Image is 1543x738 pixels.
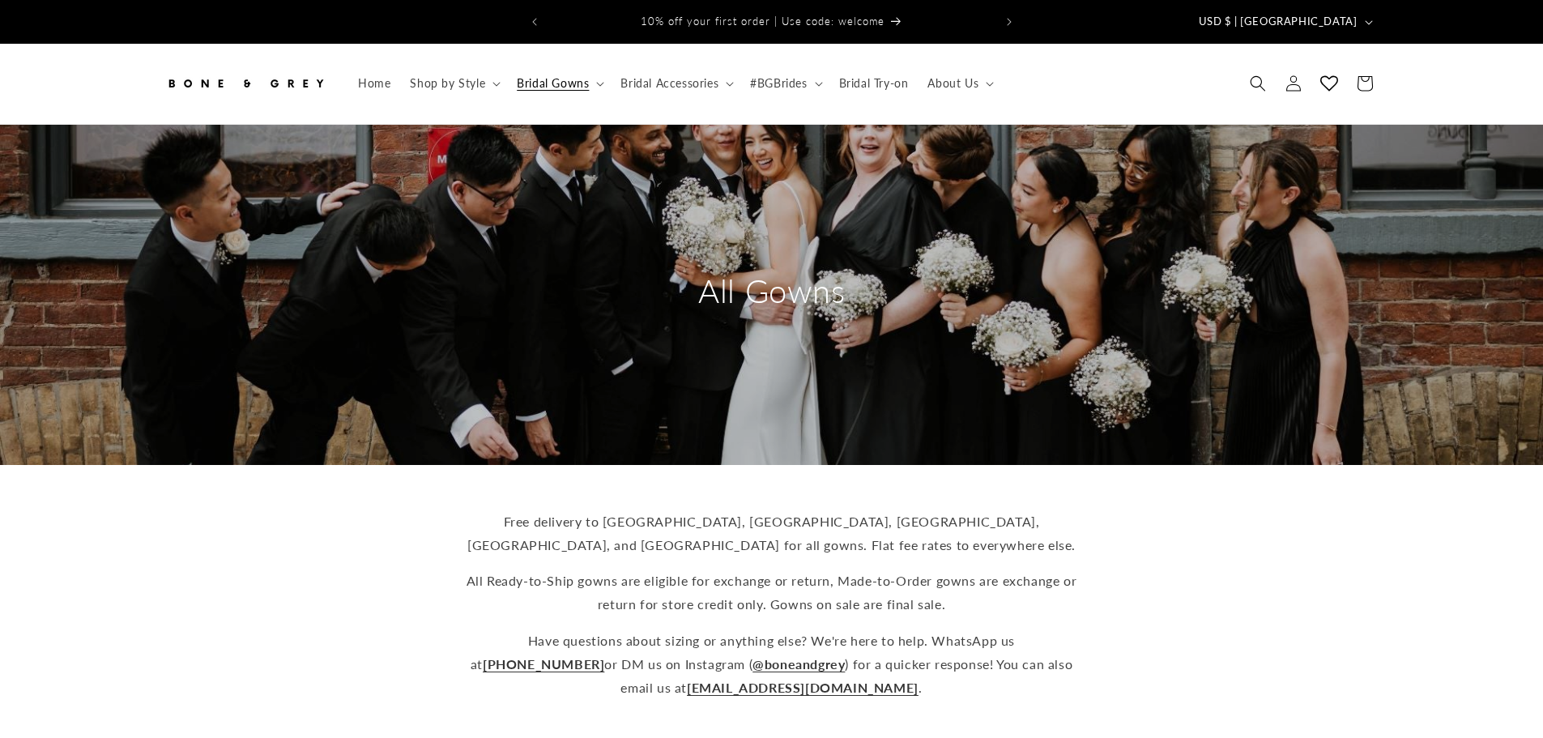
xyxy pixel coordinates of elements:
img: Bone and Grey Bridal [164,66,326,101]
span: USD $ | [GEOGRAPHIC_DATA] [1199,14,1358,30]
summary: Bridal Gowns [507,66,611,100]
summary: Bridal Accessories [611,66,740,100]
span: Bridal Try-on [839,76,909,91]
a: Home [348,66,400,100]
span: Bridal Accessories [620,76,718,91]
button: Previous announcement [517,6,552,37]
a: Bridal Try-on [829,66,919,100]
span: Home [358,76,390,91]
summary: Search [1240,66,1276,101]
span: About Us [927,76,978,91]
span: 10% off your first order | Use code: welcome [641,15,884,28]
summary: About Us [918,66,1000,100]
span: Shop by Style [410,76,485,91]
a: [PHONE_NUMBER] [483,656,604,672]
p: All Ready-to-Ship gowns are eligible for exchange or return, Made-to-Order gowns are exchange or ... [456,569,1088,616]
a: [EMAIL_ADDRESS][DOMAIN_NAME] [687,680,919,695]
span: Bridal Gowns [517,76,589,91]
a: @boneandgrey [752,656,845,672]
button: Next announcement [991,6,1027,37]
summary: #BGBrides [740,66,829,100]
h2: All Gowns [618,270,926,312]
button: USD $ | [GEOGRAPHIC_DATA] [1189,6,1379,37]
p: Have questions about sizing or anything else? We're here to help. WhatsApp us at or DM us on Inst... [456,629,1088,699]
summary: Shop by Style [400,66,507,100]
a: Bone and Grey Bridal [158,60,332,108]
span: #BGBrides [750,76,807,91]
p: Free delivery to [GEOGRAPHIC_DATA], [GEOGRAPHIC_DATA], [GEOGRAPHIC_DATA], [GEOGRAPHIC_DATA], and ... [456,510,1088,557]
